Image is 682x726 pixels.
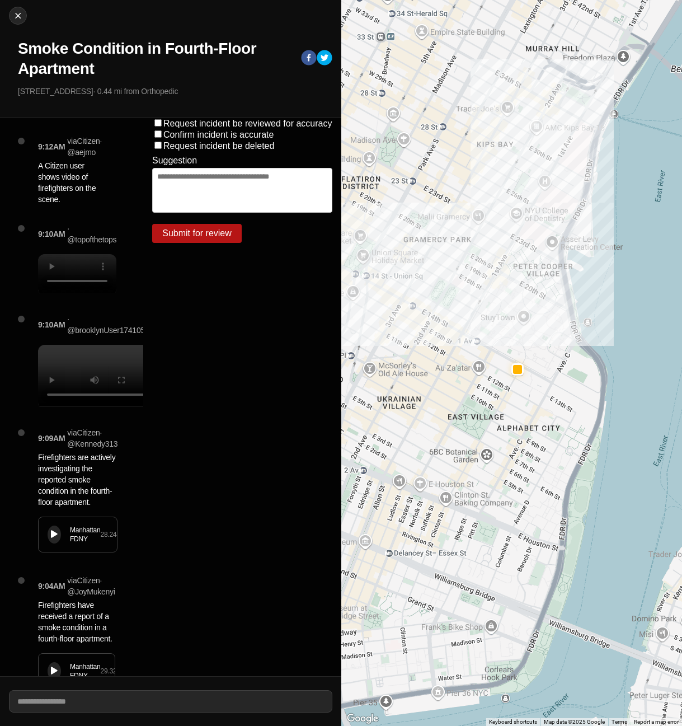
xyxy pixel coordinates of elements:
[634,719,679,725] a: Report a map error
[152,156,197,166] label: Suggestion
[612,719,627,725] a: Terms (opens in new tab)
[38,580,65,592] p: 9:04AM
[12,10,23,21] img: cancel
[70,526,100,544] div: Manhattan FDNY
[317,50,332,68] button: twitter
[67,575,115,597] p: via Citizen · @ JoyMukenyi
[67,223,116,245] p: · @topofthetops
[9,7,27,25] button: cancel
[18,39,292,79] h1: Smoke Condition in Fourth-Floor Apartment
[344,711,381,726] img: Google
[544,719,605,725] span: Map data ©2025 Google
[18,86,332,97] p: [STREET_ADDRESS] · 0.44 mi from Orthopedic
[38,433,65,444] p: 9:09AM
[163,130,274,139] label: Confirm incident is accurate
[100,667,123,676] div: 29.326 s
[163,119,332,128] label: Request incident be reviewed for accuracy
[163,141,274,151] label: Request incident be deleted
[38,228,65,240] p: 9:10AM
[67,313,162,336] p: · @brooklynUser1741052032
[70,662,100,680] div: Manhattan FDNY
[38,452,117,508] p: Firefighters are actively investigating the reported smoke condition in the fourth-floor apartment.
[67,135,107,158] p: via Citizen · @ aejmo
[489,718,537,726] button: Keyboard shortcuts
[67,427,117,449] p: via Citizen · @ Kennedy313
[301,50,317,68] button: facebook
[344,711,381,726] a: Open this area in Google Maps (opens a new window)
[38,141,65,152] p: 9:12AM
[152,224,242,243] button: Submit for review
[38,599,115,644] p: Firefighters have received a report of a smoke condition in a fourth-floor apartment.
[100,530,123,539] div: 28.244 s
[38,160,107,205] p: A Citizen user shows video of firefighters on the scene.
[38,319,65,330] p: 9:10AM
